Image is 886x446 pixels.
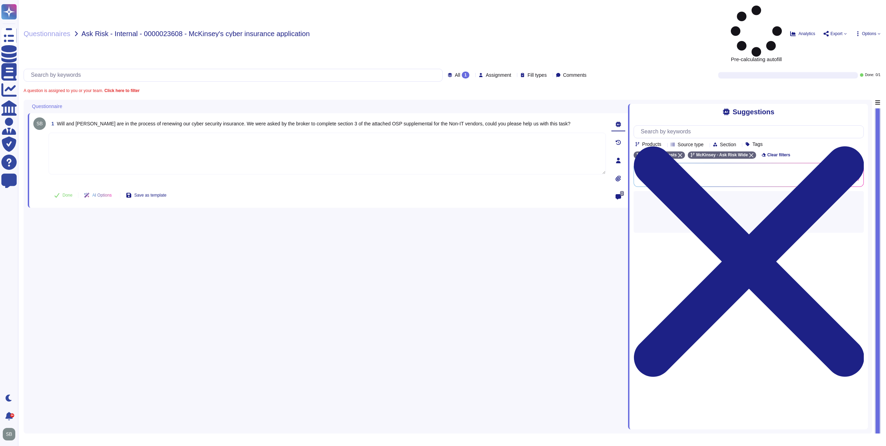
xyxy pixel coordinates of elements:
span: Questionnaires [24,30,70,37]
span: Done: [865,73,874,77]
span: Fill types [527,73,546,77]
span: All [455,73,460,77]
button: Analytics [790,31,815,36]
span: A question is assigned to you or your team. [24,89,140,93]
b: Click here to filter [103,88,140,93]
span: AI Options [92,193,112,197]
img: user [3,428,15,440]
input: Search by keywords [637,126,863,138]
span: Ask Risk - Internal - 0000023608 - McKinsey's cyber insurance application [82,30,310,37]
span: 1 [49,121,54,126]
div: 1 [462,72,470,79]
span: Save as template [134,193,167,197]
button: Done [49,188,78,202]
button: user [1,427,20,442]
input: Search by keywords [27,69,442,81]
span: 0 [620,191,624,196]
span: Analytics [799,32,815,36]
span: Options [862,32,876,36]
span: Questionnaire [32,104,62,109]
span: 0 / 1 [876,73,880,77]
span: Comments [563,73,587,77]
img: user [33,117,46,130]
button: Save as template [120,188,172,202]
div: 9+ [10,413,14,418]
span: Will and [PERSON_NAME] are in the process of renewing our cyber security insurance. We were asked... [57,121,570,126]
span: Export [830,32,843,36]
span: Done [62,193,73,197]
span: Assignment [486,73,511,77]
span: Pre-calculating autofill [731,6,782,62]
